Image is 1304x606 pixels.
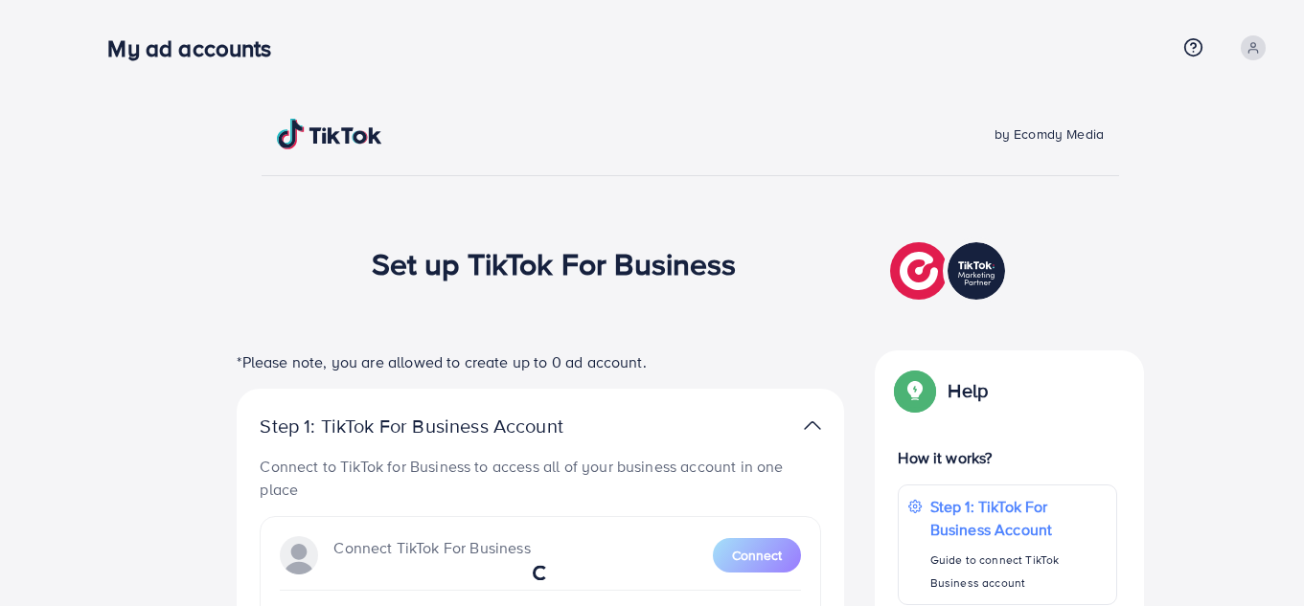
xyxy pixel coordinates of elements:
p: *Please note, you are allowed to create up to 0 ad account. [237,350,844,373]
img: TikTok partner [804,412,821,439]
p: Step 1: TikTok For Business Account [930,495,1107,541]
img: Popup guide [898,373,932,408]
p: Step 1: TikTok For Business Account [260,415,624,438]
p: Help [948,379,988,402]
img: TikTok partner [890,237,1010,304]
span: by Ecomdy Media [995,124,1104,144]
img: TikTok [277,119,382,149]
p: Guide to connect TikTok Business account [930,549,1107,595]
p: How it works? [898,446,1116,469]
h1: Set up TikTok For Business [372,245,737,281]
h3: My ad accounts [107,34,286,62]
